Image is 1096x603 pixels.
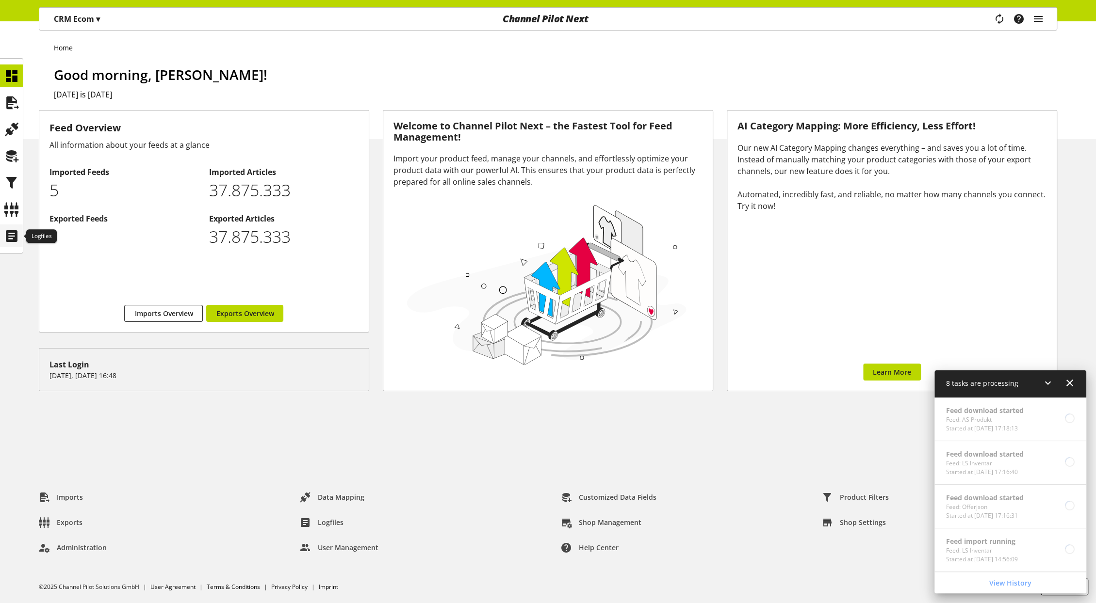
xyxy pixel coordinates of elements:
[209,224,359,249] p: 37875333
[57,492,83,502] span: Imports
[393,121,703,143] h3: Welcome to Channel Pilot Next – the Fastest Tool for Feed Management!
[49,224,199,249] p: 1
[814,489,897,506] a: Product Filters
[49,121,359,135] h3: Feed Overview
[49,359,359,370] div: Last Login
[292,489,372,506] a: Data Mapping
[946,379,1018,388] span: 8 tasks are processing
[318,492,364,502] span: Data Mapping
[57,517,82,527] span: Exports
[553,489,664,506] a: Customized Data Fields
[209,213,359,224] h2: Exported Articles
[989,578,1031,588] span: View History
[49,178,199,203] p: 5
[209,166,359,178] h2: Imported Articles
[319,583,338,591] a: Imprint
[39,583,150,591] li: ©2025 Channel Pilot Solutions GmbH
[54,13,100,25] p: CRM Ecom
[31,539,115,556] a: Administration
[814,514,894,531] a: Shop Settings
[39,7,1057,31] nav: main navigation
[553,514,649,531] a: Shop Management
[54,65,267,84] span: Good morning, [PERSON_NAME]!
[271,583,308,591] a: Privacy Policy
[318,517,344,527] span: Logfiles
[26,229,57,243] div: Logfiles
[31,489,91,506] a: Imports
[579,542,619,553] span: Help center
[207,583,260,591] a: Terms & Conditions
[873,367,911,377] span: Learn More
[49,370,359,381] p: [DATE], [DATE] 16:48
[863,364,921,381] a: Learn More
[579,492,656,502] span: Customized Data Fields
[393,153,703,188] div: Import your product feed, manage your channels, and effortlessly optimize your product data with ...
[57,542,107,553] span: Administration
[318,542,378,553] span: User Management
[553,539,626,556] a: Help center
[134,308,193,318] span: Imports Overview
[936,574,1084,591] a: View History
[292,539,386,556] a: User Management
[49,139,359,151] div: All information about your feeds at a glance
[209,178,359,203] p: 37875333
[737,142,1047,212] div: Our new AI Category Mapping changes everything – and saves you a lot of time. Instead of manually...
[150,583,196,591] a: User Agreement
[579,517,641,527] span: Shop Management
[292,514,351,531] a: Logfiles
[216,308,274,318] span: Exports Overview
[840,517,886,527] span: Shop Settings
[49,166,199,178] h2: Imported Feeds
[49,213,199,224] h2: Exported Feeds
[206,305,283,322] a: Exports Overview
[54,89,1057,100] h2: [DATE] is [DATE]
[840,492,889,502] span: Product Filters
[31,514,90,531] a: Exports
[403,200,690,368] img: 78e1b9dcff1e8392d83655fcfc870417.svg
[124,305,203,322] a: Imports Overview
[96,14,100,24] span: ▾
[737,121,1047,132] h3: AI Category Mapping: More Efficiency, Less Effort!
